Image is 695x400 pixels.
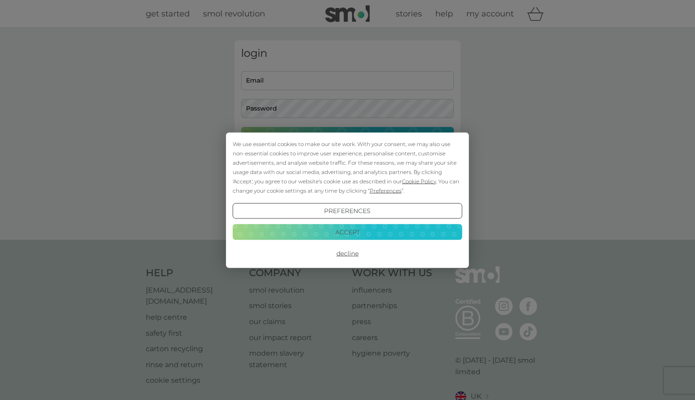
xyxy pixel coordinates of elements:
[233,139,462,195] div: We use essential cookies to make our site work. With your consent, we may also use non-essential ...
[226,132,469,268] div: Cookie Consent Prompt
[233,203,462,219] button: Preferences
[233,246,462,261] button: Decline
[370,187,402,194] span: Preferences
[402,178,436,184] span: Cookie Policy
[233,224,462,240] button: Accept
